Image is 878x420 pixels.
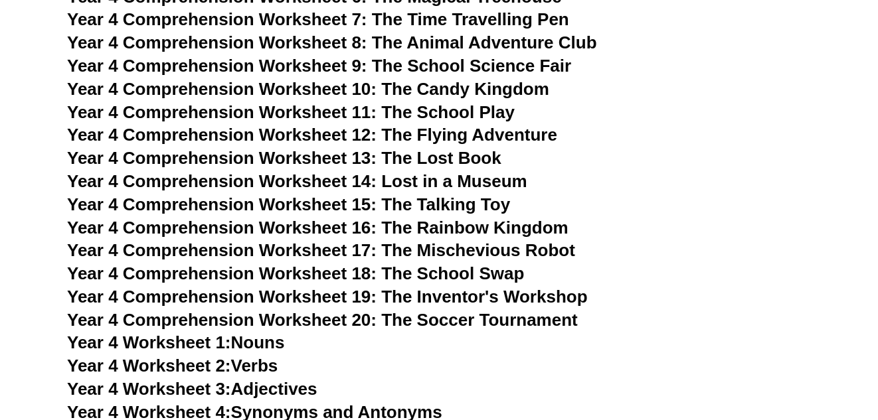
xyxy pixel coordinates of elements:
a: Year 4 Comprehension Worksheet 17: The Mischevious Robot [67,240,575,260]
a: Year 4 Comprehension Worksheet 14: Lost in a Museum [67,171,527,191]
span: Year 4 Worksheet 2: [67,356,231,376]
a: Year 4 Worksheet 2:Verbs [67,356,278,376]
a: Year 4 Worksheet 3:Adjectives [67,379,317,399]
a: Year 4 Comprehension Worksheet 19: The Inventor's Workshop [67,287,588,307]
a: Year 4 Worksheet 1:Nouns [67,332,284,352]
a: Year 4 Comprehension Worksheet 11: The School Play [67,102,515,122]
a: Year 4 Comprehension Worksheet 12: The Flying Adventure [67,125,557,145]
a: Year 4 Comprehension Worksheet 10: The Candy Kingdom [67,79,549,99]
a: Year 4 Comprehension Worksheet 7: The Time Travelling Pen [67,9,569,29]
a: Year 4 Comprehension Worksheet 8: The Animal Adventure Club [67,33,597,52]
a: Year 4 Comprehension Worksheet 16: The Rainbow Kingdom [67,218,569,238]
a: Year 4 Comprehension Worksheet 9: The School Science Fair [67,56,571,76]
a: Year 4 Comprehension Worksheet 18: The School Swap [67,263,524,283]
span: Year 4 Worksheet 1: [67,332,231,352]
a: Year 4 Comprehension Worksheet 15: The Talking Toy [67,194,510,214]
a: Year 4 Comprehension Worksheet 13: The Lost Book [67,148,501,168]
span: Year 4 Worksheet 3: [67,379,231,399]
a: Year 4 Comprehension Worksheet 20: The Soccer Tournament [67,310,578,330]
iframe: Chat Widget [650,270,878,420]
